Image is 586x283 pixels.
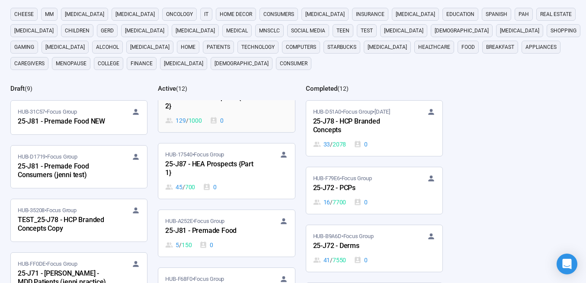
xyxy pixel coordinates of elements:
[220,10,252,19] span: home decor
[183,182,185,192] span: /
[291,26,325,35] span: social media
[313,197,346,207] div: 16
[65,26,90,35] span: children
[306,85,337,92] h2: Completed
[115,10,155,19] span: [MEDICAL_DATA]
[158,85,176,92] h2: Active
[327,43,356,51] span: starbucks
[158,77,295,132] a: HUB-14C3C•Focus Group25-J87 - HEA Prospects {Part 2}129 / 10000
[45,43,85,51] span: [MEDICAL_DATA]
[241,43,275,51] span: technology
[199,240,213,250] div: 0
[164,59,203,68] span: [MEDICAL_DATA]
[446,10,474,19] span: education
[98,59,119,68] span: college
[125,26,164,35] span: [MEDICAL_DATA]
[65,10,104,19] span: [MEDICAL_DATA]
[435,26,489,35] span: [DEMOGRAPHIC_DATA]
[18,260,77,268] span: HUB-FF0DE • Focus Group
[14,59,45,68] span: caregivers
[18,116,113,127] div: 25-J81 - Premade Food NEW
[286,43,316,51] span: computers
[337,85,349,92] span: ( 12 )
[333,140,346,149] span: 2078
[486,43,514,51] span: breakfast
[313,183,408,194] div: 25-J72 - PCPs
[181,43,195,51] span: home
[182,240,192,250] span: 150
[330,255,333,265] span: /
[313,140,346,149] div: 33
[354,255,368,265] div: 0
[333,197,346,207] span: 7700
[165,217,224,226] span: HUB-A252E • Focus Group
[166,10,193,19] span: oncology
[384,26,423,35] span: [MEDICAL_DATA]
[368,43,407,51] span: [MEDICAL_DATA]
[557,254,577,274] div: Open Intercom Messenger
[11,101,147,134] a: HUB-31C57•Focus Group25-J81 - Premade Food NEW
[263,10,294,19] span: consumers
[375,108,390,115] time: [DATE]
[204,10,208,19] span: it
[131,59,153,68] span: finance
[14,10,34,19] span: cheese
[14,26,54,35] span: [MEDICAL_DATA]
[356,10,384,19] span: Insurance
[306,225,442,272] a: HUB-B9A6D•Focus Group25-J72 - Derms41 / 75500
[18,161,113,181] div: 25-J81 - Premade Food Consumers (jenni test)
[313,232,374,241] span: HUB-B9A6D • Focus Group
[14,43,34,51] span: gaming
[313,174,372,183] span: HUB-F79E6 • Focus Group
[330,197,333,207] span: /
[336,26,349,35] span: Teen
[330,140,333,149] span: /
[18,108,77,116] span: HUB-31C57 • Focus Group
[313,241,408,252] div: 25-J72 - Derms
[486,10,507,19] span: Spanish
[176,85,187,92] span: ( 12 )
[11,199,147,242] a: HUB-35208•Focus GroupTEST_25-J78 - HCP Branded Concepts Copy
[165,240,192,250] div: 5
[313,108,390,116] span: HUB-D51A0 • Focus Group •
[185,182,195,192] span: 700
[18,215,113,235] div: TEST_25-J78 - HCP Branded Concepts Copy
[165,150,224,159] span: HUB-17540 • Focus Group
[551,26,576,35] span: shopping
[165,159,260,179] div: 25-J87 - HEA Prospects {Part 1}
[18,206,77,215] span: HUB-35208 • Focus Group
[207,43,230,51] span: Patients
[226,26,248,35] span: medical
[203,182,217,192] div: 0
[354,197,368,207] div: 0
[165,92,260,112] div: 25-J87 - HEA Prospects {Part 2}
[519,10,529,19] span: PAH
[354,140,368,149] div: 0
[158,143,295,199] a: HUB-17540•Focus Group25-J87 - HEA Prospects {Part 1}45 / 7000
[165,226,260,237] div: 25-J81 - Premade Food
[45,10,54,19] span: MM
[186,116,189,125] span: /
[305,10,345,19] span: [MEDICAL_DATA]
[280,59,307,68] span: consumer
[210,116,224,125] div: 0
[461,43,475,51] span: Food
[158,210,295,257] a: HUB-A252E•Focus Group25-J81 - Premade Food5 / 1500
[189,116,202,125] span: 1000
[361,26,373,35] span: Test
[313,255,346,265] div: 41
[101,26,114,35] span: GERD
[18,153,77,161] span: HUB-D1719 • Focus Group
[25,85,32,92] span: ( 9 )
[11,146,147,188] a: HUB-D1719•Focus Group25-J81 - Premade Food Consumers (jenni test)
[215,59,269,68] span: [DEMOGRAPHIC_DATA]
[396,10,435,19] span: [MEDICAL_DATA]
[306,101,442,156] a: HUB-D51A0•Focus Group•[DATE]25-J78 - HCP Branded Concepts33 / 20780
[313,116,408,136] div: 25-J78 - HCP Branded Concepts
[418,43,450,51] span: healthcare
[96,43,119,51] span: alcohol
[525,43,557,51] span: appliances
[500,26,539,35] span: [MEDICAL_DATA]
[306,167,442,214] a: HUB-F79E6•Focus Group25-J72 - PCPs16 / 77000
[165,182,195,192] div: 45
